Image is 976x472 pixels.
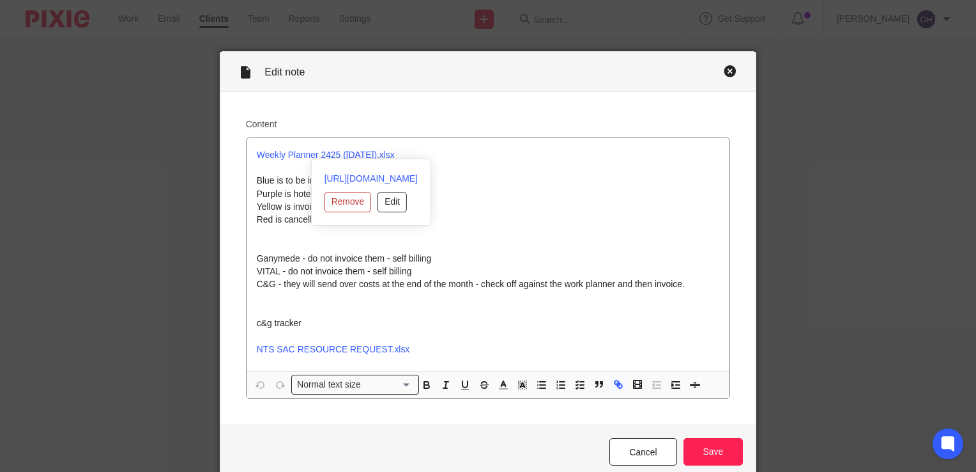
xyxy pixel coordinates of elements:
[325,172,416,185] a: [URL][DOMAIN_NAME]
[609,438,677,466] a: Cancel
[257,212,719,225] p: Red is cancelled
[257,344,400,353] a: NTS SAC RESOURCE REQUEST.xlsx
[325,191,372,212] button: Remove
[257,316,719,329] p: c&g tracker
[257,278,719,290] p: C&G - they will send over costs at the end of the month - check off against the work planner and ...
[365,377,411,391] input: Search for option
[257,187,719,200] p: Purple is hotels to be invoiced
[291,374,419,394] div: Search for option
[683,438,743,466] input: Save
[257,150,392,159] a: Weekly Planner 2425 ([DATE]).xlsx
[724,65,736,77] div: Close this dialog window
[379,191,408,212] button: Edit
[246,118,730,130] label: Content
[294,377,364,391] span: Normal text size
[257,264,719,277] p: VITAL - do not invoice them - self billing
[257,251,719,264] p: Ganymede - do not invoice them - self billing
[264,66,308,76] span: Edit note
[257,200,719,212] p: Yellow is invoiced
[257,173,719,186] p: Blue is to be invoiced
